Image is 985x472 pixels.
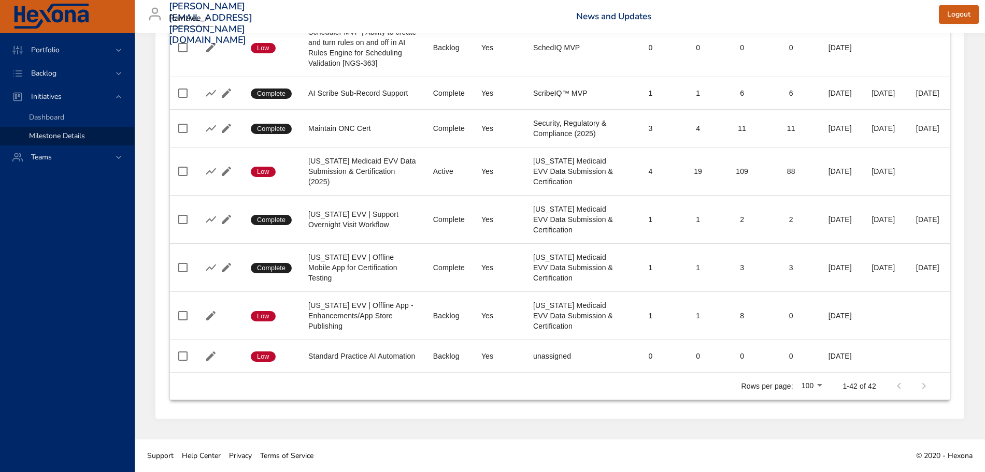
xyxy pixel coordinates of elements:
[203,260,219,275] button: Show Burnup
[827,311,853,321] div: [DATE]
[683,262,713,273] div: 1
[219,260,234,275] button: Edit Milestone Details
[634,42,667,53] div: 0
[634,88,667,98] div: 1
[219,121,234,136] button: Edit Milestone Details
[481,123,517,134] div: Yes
[481,166,517,176] div: Yes
[308,123,417,134] div: Maintain ONC Cert
[914,214,941,225] div: [DATE]
[433,311,465,321] div: Backlog
[178,444,225,467] a: Help Center
[772,214,811,225] div: 2
[481,311,517,321] div: Yes
[914,88,941,98] div: [DATE]
[869,123,897,134] div: [DATE]
[683,123,713,134] div: 4
[251,352,276,361] span: Low
[772,351,811,361] div: 0
[481,42,517,53] div: Yes
[433,351,465,361] div: Backlog
[203,121,219,136] button: Show Burnup
[219,85,234,101] button: Edit Milestone Details
[29,112,64,122] span: Dashboard
[797,378,826,394] div: 100
[914,262,941,273] div: [DATE]
[23,45,68,55] span: Portfolio
[827,123,853,134] div: [DATE]
[23,92,70,101] span: Initiatives
[23,68,65,78] span: Backlog
[251,312,276,321] span: Low
[143,444,178,467] a: Support
[869,166,897,176] div: [DATE]
[683,214,713,225] div: 1
[182,451,221,461] span: Help Center
[939,5,979,24] button: Logout
[251,124,292,134] span: Complete
[533,300,618,331] div: [US_STATE] Medicaid EVV Data Submission & Certification
[634,311,667,321] div: 1
[914,123,941,134] div: [DATE]
[634,351,667,361] div: 0
[433,214,465,225] div: Complete
[251,215,292,225] span: Complete
[729,88,754,98] div: 6
[229,451,252,461] span: Privacy
[729,42,754,53] div: 0
[169,1,252,46] h3: [PERSON_NAME][EMAIL_ADDRESS][PERSON_NAME][DOMAIN_NAME]
[729,166,754,176] div: 109
[260,451,313,461] span: Terms of Service
[12,4,90,30] img: Hexona
[219,164,234,179] button: Edit Milestone Details
[634,123,667,134] div: 3
[729,123,754,134] div: 11
[827,42,853,53] div: [DATE]
[481,351,517,361] div: Yes
[433,42,465,53] div: Backlog
[683,166,713,176] div: 19
[869,214,897,225] div: [DATE]
[23,152,60,162] span: Teams
[869,88,897,98] div: [DATE]
[251,43,276,53] span: Low
[251,89,292,98] span: Complete
[533,88,618,98] div: ScribeIQ™ MVP
[203,212,219,227] button: Show Burnup
[634,214,667,225] div: 1
[741,381,793,391] p: Rows per page:
[433,123,465,134] div: Complete
[308,27,417,68] div: Scheduler MVP | Ability to create and turn rules on and off in AI Rules Engine for Scheduling Val...
[576,10,651,22] a: News and Updates
[481,262,517,273] div: Yes
[772,262,811,273] div: 3
[203,308,219,323] button: Edit Milestone Details
[634,166,667,176] div: 4
[772,123,811,134] div: 11
[256,444,318,467] a: Terms of Service
[203,85,219,101] button: Show Burnup
[308,209,417,230] div: [US_STATE] EVV | Support Overnight Visit Workflow
[308,88,417,98] div: AI Scribe Sub-Record Support
[433,88,465,98] div: Complete
[772,88,811,98] div: 6
[729,351,754,361] div: 0
[308,252,417,283] div: [US_STATE] EVV | Offline Mobile App for Certification Testing
[433,166,465,176] div: Active
[481,88,517,98] div: Yes
[308,351,417,361] div: Standard Practice AI Automation
[772,166,811,176] div: 88
[225,444,256,467] a: Privacy
[147,451,174,461] span: Support
[533,42,618,53] div: SchedIQ MVP
[533,204,618,235] div: [US_STATE] Medicaid EVV Data Submission & Certification
[219,212,234,227] button: Edit Milestone Details
[308,300,417,331] div: [US_STATE] EVV | Offline App - Enhancements/App Store Publishing
[869,262,897,273] div: [DATE]
[533,156,618,187] div: [US_STATE] Medicaid EVV Data Submission & Certification
[947,8,970,21] span: Logout
[827,351,853,361] div: [DATE]
[843,381,876,391] p: 1-42 of 42
[533,118,618,139] div: Security, Regulatory & Compliance (2025)
[729,214,754,225] div: 2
